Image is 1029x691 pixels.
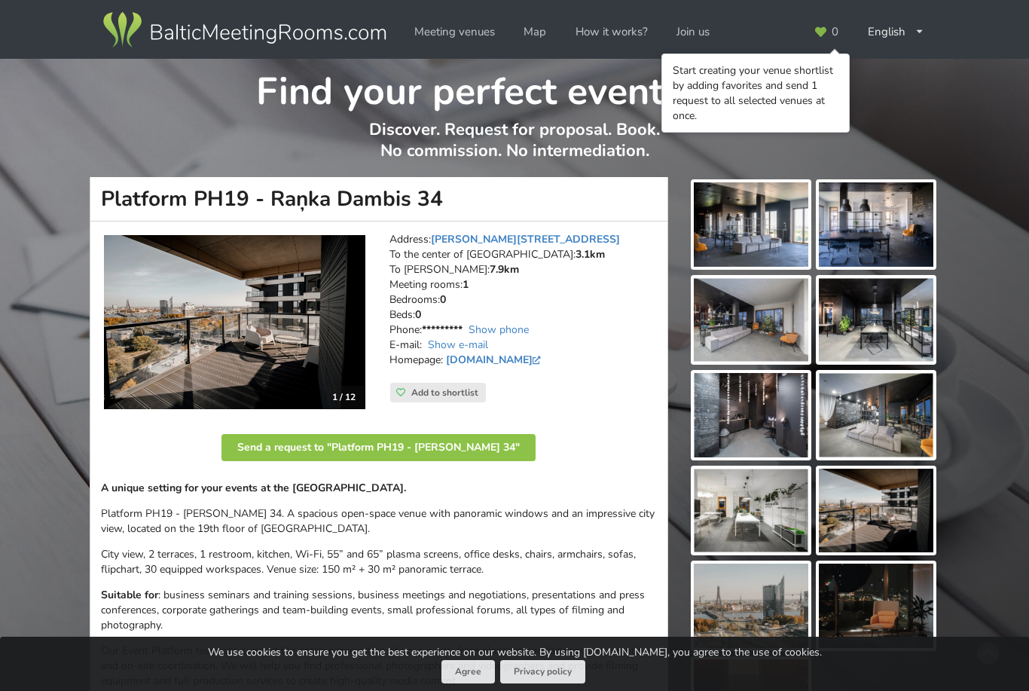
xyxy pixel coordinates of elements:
span: 0 [832,26,838,38]
a: Privacy policy [500,660,585,683]
img: Platform PH19 - Raņka Dambis 34 | Riga | Event place - gallery picture [694,182,808,267]
img: Unusual venues | Riga | Platform PH19 - Raņka Dambis 34 [104,235,365,410]
a: Meeting venues [404,17,505,47]
img: Platform PH19 - Raņka Dambis 34 | Riga | Event place - gallery picture [819,182,933,267]
p: City view, 2 terraces, 1 restroom, kitchen, Wi-Fi, 55” and 65” plasma screens, office desks, chai... [101,547,657,577]
img: Platform PH19 - Raņka Dambis 34 | Riga | Event place - gallery picture [819,278,933,362]
img: Platform PH19 - Raņka Dambis 34 | Riga | Event place - gallery picture [694,469,808,553]
div: Start creating your venue shortlist by adding favorites and send 1 request to all selected venues... [673,63,838,124]
p: : business seminars and training sessions, business meetings and negotiations, presentations and ... [101,588,657,633]
h1: Find your perfect event space [90,59,939,116]
a: Join us [666,17,720,47]
span: Add to shortlist [411,387,478,399]
p: Discover. Request for proposal. Book. No commission. No intermediation. [90,119,939,177]
address: Address: To the center of [GEOGRAPHIC_DATA]: To [PERSON_NAME]: Meeting rooms: Bedrooms: Beds: Pho... [389,232,657,383]
strong: 7.9km [490,262,519,277]
h1: Platform PH19 - Raņka Dambis 34 [90,177,668,222]
img: Platform PH19 - Raņka Dambis 34 | Riga | Event place - gallery picture [819,564,933,648]
button: Send a request to "Platform PH19 - [PERSON_NAME] 34" [221,434,536,461]
a: Show phone [469,323,529,337]
p: Platform PH19 - [PERSON_NAME] 34. A spacious open-space venue with panoramic windows and an impre... [101,506,657,537]
a: Show e-mail [428,338,488,352]
img: Platform PH19 - Raņka Dambis 34 | Riga | Event place - gallery picture [819,373,933,457]
button: Agree [441,660,495,683]
a: [DOMAIN_NAME] [446,353,545,367]
a: [PERSON_NAME][STREET_ADDRESS] [431,232,620,246]
a: How it works? [565,17,658,47]
a: Map [513,17,557,47]
div: English [857,17,936,47]
strong: 1 [463,277,469,292]
strong: 0 [440,292,446,307]
div: 1 / 12 [323,386,365,408]
strong: 3.1km [576,247,605,261]
img: Platform PH19 - Raņka Dambis 34 | Riga | Event place - gallery picture [694,278,808,362]
img: Platform PH19 - Raņka Dambis 34 | Riga | Event place - gallery picture [819,469,933,553]
a: Unusual venues | Riga | Platform PH19 - Raņka Dambis 34 1 / 12 [104,235,365,410]
strong: A unique setting for your events at the [GEOGRAPHIC_DATA]. [101,481,406,495]
img: Baltic Meeting Rooms [100,9,389,51]
img: Platform PH19 - Raņka Dambis 34 | Riga | Event place - gallery picture [694,564,808,648]
strong: 0 [415,307,421,322]
img: Platform PH19 - Raņka Dambis 34 | Riga | Event place - gallery picture [694,373,808,457]
strong: Suitable for [101,588,158,602]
